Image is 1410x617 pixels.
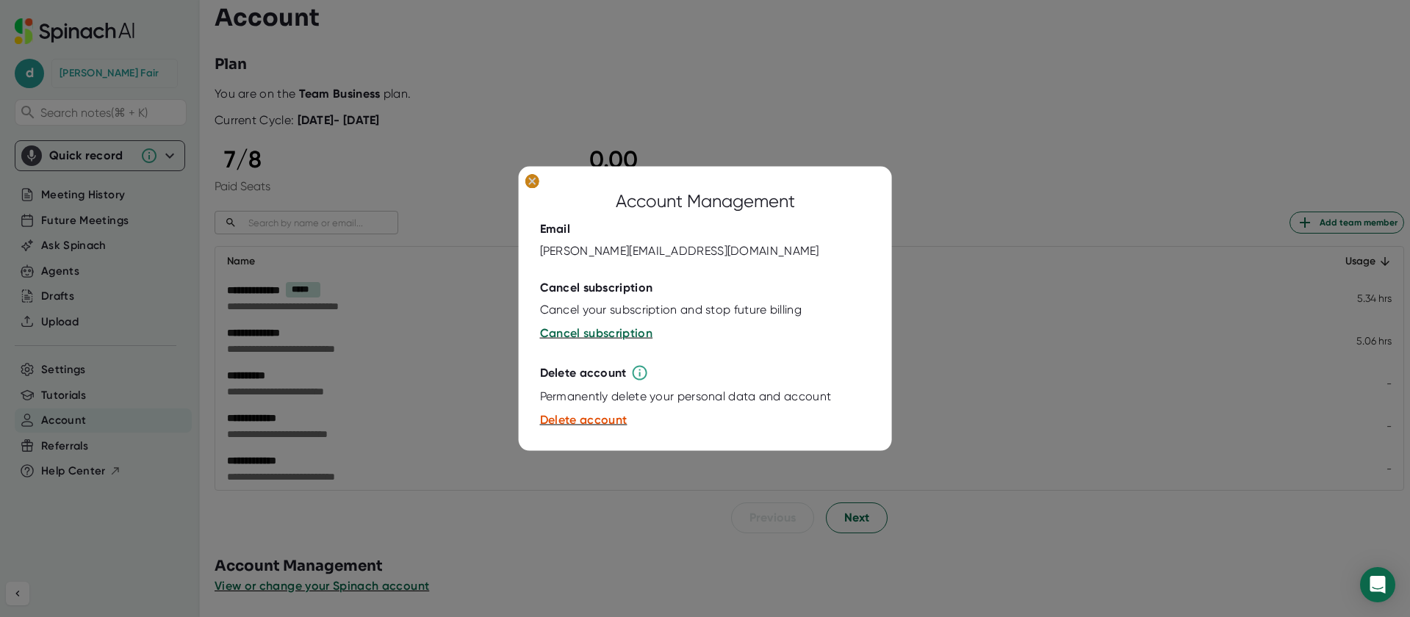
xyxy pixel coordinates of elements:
span: Delete account [540,413,627,427]
div: Cancel your subscription and stop future billing [540,303,802,317]
div: Permanently delete your personal data and account [540,389,832,404]
button: Cancel subscription [540,325,653,342]
div: [PERSON_NAME][EMAIL_ADDRESS][DOMAIN_NAME] [540,244,819,259]
div: Delete account [540,366,627,380]
span: Cancel subscription [540,326,653,340]
button: Delete account [540,411,627,429]
div: Open Intercom Messenger [1360,567,1395,602]
div: Cancel subscription [540,281,653,295]
div: Email [540,222,571,237]
div: Account Management [616,188,795,214]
